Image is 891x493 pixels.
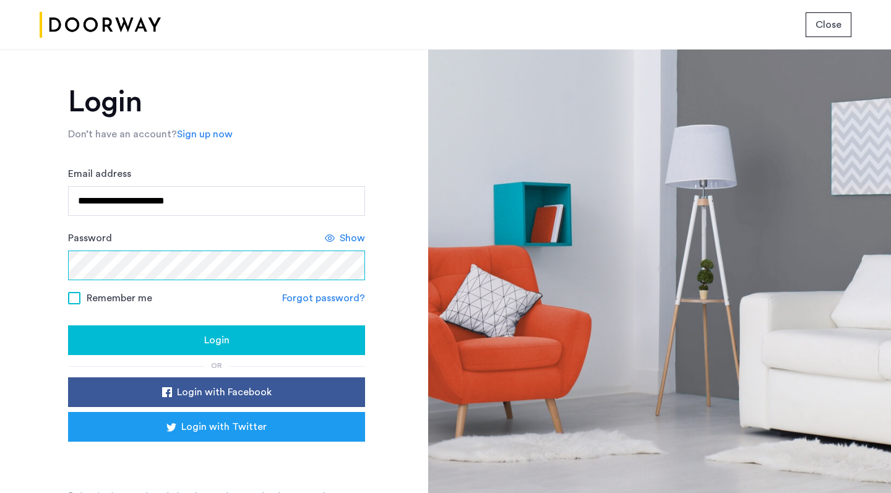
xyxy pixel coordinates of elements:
span: Don’t have an account? [68,129,177,139]
span: Login with Twitter [181,419,267,434]
span: Login [204,333,230,348]
label: Email address [68,166,131,181]
button: button [68,325,365,355]
a: Forgot password? [282,291,365,306]
button: button [806,12,851,37]
label: Password [68,231,112,246]
span: Show [340,231,365,246]
button: button [68,377,365,407]
span: or [211,362,222,369]
img: logo [40,2,161,48]
h1: Login [68,87,365,117]
button: button [68,412,365,442]
a: Sign up now [177,127,233,142]
span: Remember me [87,291,152,306]
span: Login with Facebook [177,385,272,400]
span: Close [816,17,841,32]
